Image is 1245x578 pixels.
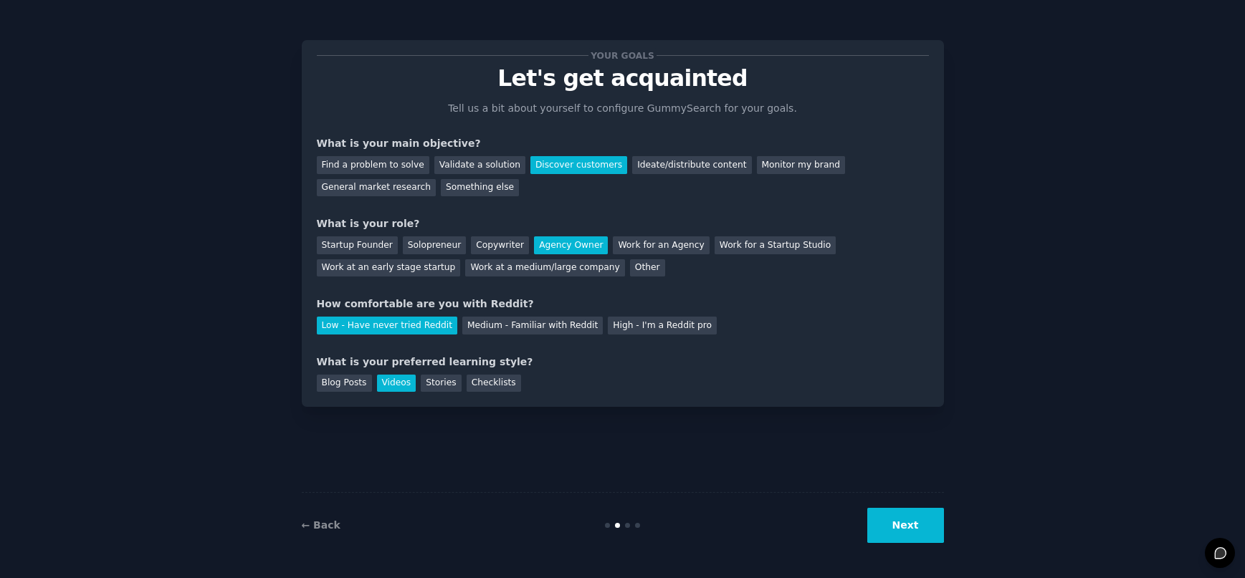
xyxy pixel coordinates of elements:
div: How comfortable are you with Reddit? [317,297,929,312]
div: Discover customers [530,156,627,174]
div: General market research [317,179,437,197]
div: Work at a medium/large company [465,259,624,277]
div: Medium - Familiar with Reddit [462,317,603,334]
div: Ideate/distribute content [632,156,751,174]
div: Work at an early stage startup [317,259,461,277]
div: Videos [377,375,416,392]
div: Blog Posts [317,375,372,392]
div: What is your role? [317,216,929,231]
div: Monitor my brand [757,156,845,174]
a: ← Back [302,519,340,531]
p: Let's get acquainted [317,66,929,91]
div: Startup Founder [317,236,398,254]
div: What is your main objective? [317,136,929,151]
div: Find a problem to solve [317,156,429,174]
div: Something else [441,179,519,197]
p: Tell us a bit about yourself to configure GummySearch for your goals. [442,101,803,116]
div: Low - Have never tried Reddit [317,317,457,334]
button: Next [867,508,944,543]
div: High - I'm a Reddit pro [608,317,717,334]
div: Checklists [467,375,521,392]
div: Copywriter [471,236,529,254]
div: Work for a Startup Studio [715,236,836,254]
div: Stories [421,375,461,392]
div: What is your preferred learning style? [317,355,929,370]
div: Agency Owner [534,236,608,254]
div: Solopreneur [403,236,466,254]
div: Other [630,259,665,277]
div: Validate a solution [434,156,525,174]
div: Work for an Agency [613,236,709,254]
span: Your goals [588,48,657,63]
